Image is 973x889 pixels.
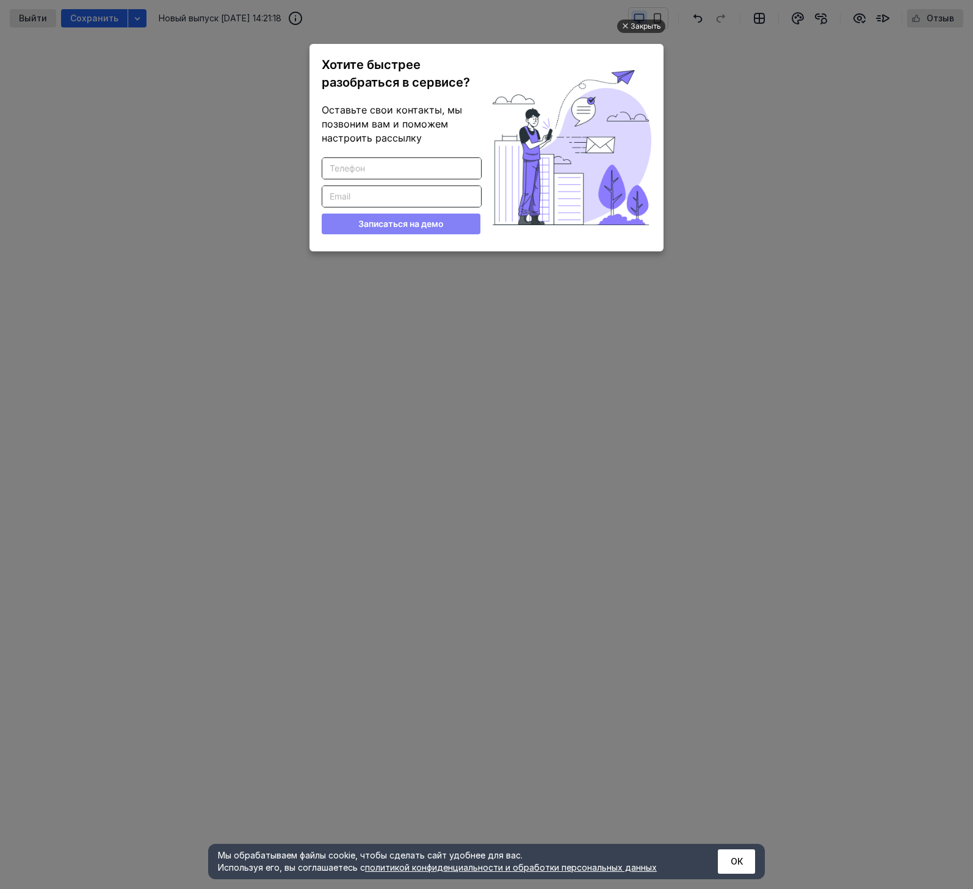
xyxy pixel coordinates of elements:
span: Хотите быстрее разобраться в сервисе? [322,57,470,90]
a: политикой конфиденциальности и обработки персональных данных [365,862,657,873]
input: Телефон [322,158,481,179]
span: Оставьте свои контакты, мы позвоним вам и поможем настроить рассылку [322,104,462,144]
button: Записаться на демо [322,214,480,234]
button: ОК [718,849,755,874]
div: Закрыть [631,20,661,33]
input: Email [322,186,481,207]
div: Мы обрабатываем файлы cookie, чтобы сделать сайт удобнее для вас. Используя его, вы соглашаетесь c [218,849,688,874]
